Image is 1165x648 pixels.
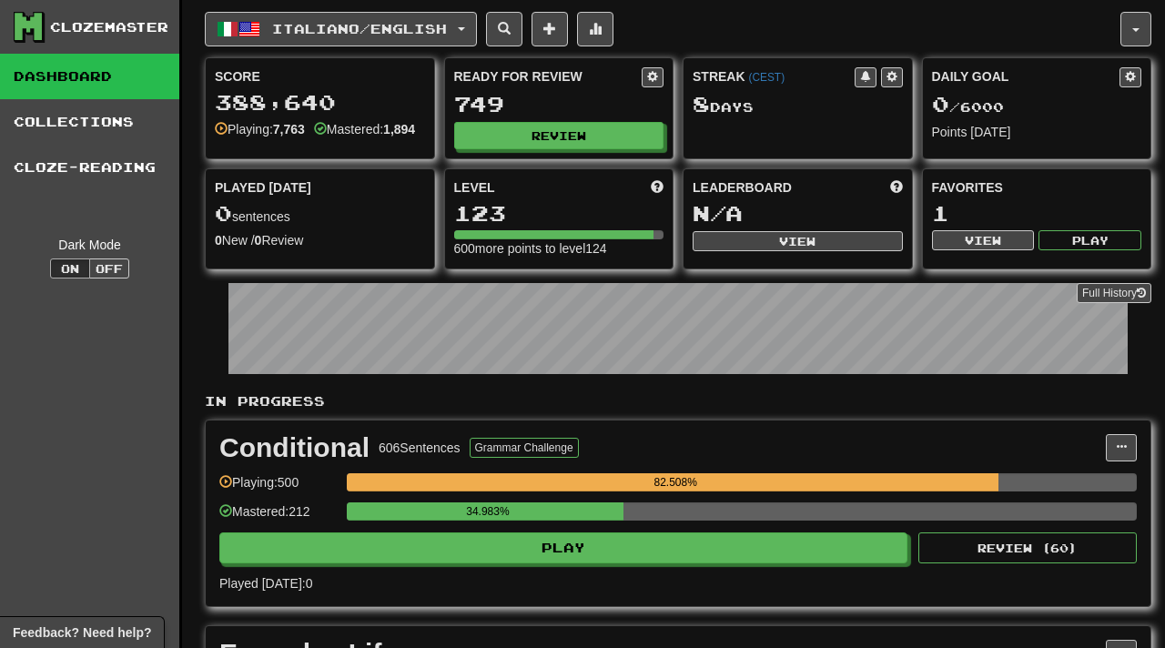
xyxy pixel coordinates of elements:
[1038,230,1141,250] button: Play
[932,230,1035,250] button: View
[454,93,664,116] div: 749
[932,123,1142,141] div: Points [DATE]
[352,502,623,521] div: 34.983%
[219,473,338,503] div: Playing: 500
[932,91,949,116] span: 0
[215,202,425,226] div: sentences
[454,122,664,149] button: Review
[693,91,710,116] span: 8
[748,71,785,84] a: (CEST)
[693,67,855,86] div: Streak
[215,231,425,249] div: New / Review
[454,178,495,197] span: Level
[651,178,664,197] span: Score more points to level up
[693,93,903,116] div: Day s
[383,122,415,137] strong: 1,894
[219,434,370,461] div: Conditional
[219,576,312,591] span: Played [DATE]: 0
[215,200,232,226] span: 0
[219,532,907,563] button: Play
[932,67,1120,87] div: Daily Goal
[577,12,613,46] button: More stats
[273,122,305,137] strong: 7,763
[89,258,129,278] button: Off
[50,258,90,278] button: On
[918,532,1137,563] button: Review (60)
[532,12,568,46] button: Add sentence to collection
[215,233,222,248] strong: 0
[215,91,425,114] div: 388,640
[454,202,664,225] div: 123
[693,178,792,197] span: Leaderboard
[352,473,998,491] div: 82.508%
[314,120,415,138] div: Mastered:
[205,12,477,46] button: Italiano/English
[255,233,262,248] strong: 0
[205,392,1151,410] p: In Progress
[890,178,903,197] span: This week in points, UTC
[932,202,1142,225] div: 1
[693,231,903,251] button: View
[486,12,522,46] button: Search sentences
[470,438,579,458] button: Grammar Challenge
[379,439,461,457] div: 606 Sentences
[693,200,743,226] span: N/A
[932,99,1004,115] span: / 6000
[454,67,643,86] div: Ready for Review
[50,18,168,36] div: Clozemaster
[215,178,311,197] span: Played [DATE]
[1077,283,1151,303] a: Full History
[14,236,166,254] div: Dark Mode
[215,67,425,86] div: Score
[454,239,664,258] div: 600 more points to level 124
[272,21,447,36] span: Italiano / English
[13,623,151,642] span: Open feedback widget
[219,502,338,532] div: Mastered: 212
[932,178,1142,197] div: Favorites
[215,120,305,138] div: Playing:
